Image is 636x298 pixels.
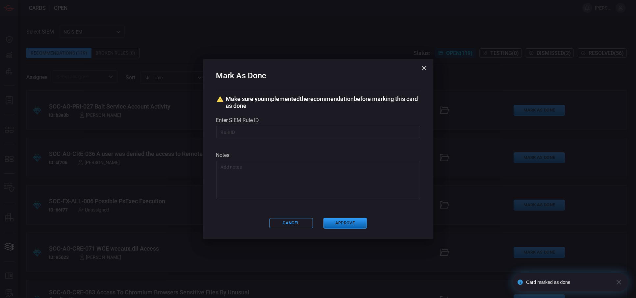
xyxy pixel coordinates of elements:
[269,218,313,228] button: Cancel
[216,95,420,109] div: Make sure you implemented the recommendation before marking this card as done
[216,117,420,123] div: Enter SIEM rule ID
[323,218,367,229] button: Approve
[216,152,420,158] div: Notes
[216,126,420,138] input: Rule ID
[526,280,610,285] div: Card marked as done
[216,69,420,90] h2: Mark As Done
